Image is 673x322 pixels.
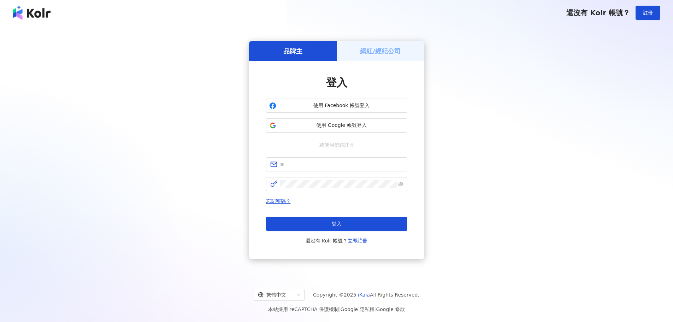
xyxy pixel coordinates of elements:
[266,99,407,113] button: 使用 Facebook 帳號登入
[376,306,405,312] a: Google 條款
[341,306,374,312] a: Google 隱私權
[360,47,401,55] h5: 網紅/經紀公司
[258,289,294,300] div: 繁體中文
[266,217,407,231] button: 登入
[13,6,51,20] img: logo
[643,10,653,16] span: 註冊
[636,6,660,20] button: 註冊
[268,305,405,314] span: 本站採用 reCAPTCHA 保護機制
[279,102,404,109] span: 使用 Facebook 帳號登入
[398,182,403,187] span: eye-invisible
[326,76,347,89] span: 登入
[358,292,370,298] a: iKala
[314,141,359,149] span: 或使用信箱註冊
[339,306,341,312] span: |
[348,238,367,244] a: 立即註冊
[266,118,407,133] button: 使用 Google 帳號登入
[374,306,376,312] span: |
[266,198,291,204] a: 忘記密碼？
[306,236,368,245] span: 還沒有 Kolr 帳號？
[283,47,302,55] h5: 品牌主
[566,8,630,17] span: 還沒有 Kolr 帳號？
[332,221,342,227] span: 登入
[279,122,404,129] span: 使用 Google 帳號登入
[313,291,419,299] span: Copyright © 2025 All Rights Reserved.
